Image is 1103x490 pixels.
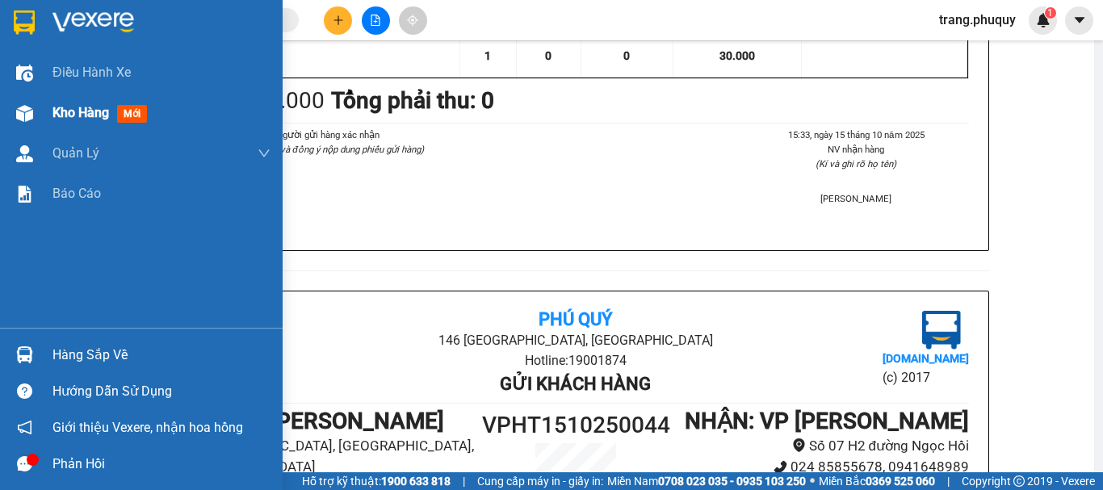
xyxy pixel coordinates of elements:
[16,105,33,122] img: warehouse-icon
[810,478,815,484] span: ⚪️
[484,49,491,62] span: 1
[1013,475,1025,487] span: copyright
[1047,7,1053,19] span: 1
[1036,13,1051,27] img: icon-new-feature
[16,186,33,203] img: solution-icon
[545,49,551,62] span: 0
[90,40,367,60] li: 146 [GEOGRAPHIC_DATA], [GEOGRAPHIC_DATA]
[176,117,280,153] h1: VPHT1510250044
[17,420,32,435] span: notification
[674,435,969,457] li: Số 07 H2 đường Ngọc Hồi
[922,311,961,350] img: logo.jpg
[232,144,424,155] i: (Tôi đã đọc và đồng ý nộp dung phiếu gửi hàng)
[500,374,651,394] b: Gửi khách hàng
[539,309,612,329] b: Phú Quý
[14,10,35,35] img: logo-vxr
[1045,7,1056,19] sup: 1
[117,105,147,123] span: mới
[685,408,969,434] b: NHẬN : VP [PERSON_NAME]
[313,350,837,371] li: Hotline: 19001874
[658,475,806,488] strong: 0708 023 035 - 0935 103 250
[370,15,381,26] span: file-add
[90,60,367,80] li: Hotline: 19001874
[816,158,896,170] i: (Kí và ghi rõ họ tên)
[52,183,101,203] span: Báo cáo
[744,191,969,206] li: [PERSON_NAME]
[333,15,344,26] span: plus
[607,472,806,490] span: Miền Nam
[381,475,451,488] strong: 1900 633 818
[883,352,969,365] b: [DOMAIN_NAME]
[331,87,494,114] b: Tổng phải thu: 0
[774,460,787,474] span: phone
[623,49,630,62] span: 0
[407,15,418,26] span: aim
[313,330,837,350] li: 146 [GEOGRAPHIC_DATA], [GEOGRAPHIC_DATA]
[52,143,99,163] span: Quản Lý
[258,147,271,160] span: down
[1065,6,1093,35] button: caret-down
[52,62,131,82] span: Điều hành xe
[866,475,935,488] strong: 0369 525 060
[182,207,969,221] div: Quy định nhận/gửi hàng :
[52,379,271,404] div: Hướng dẫn sử dụng
[16,65,33,82] img: warehouse-icon
[883,367,969,387] li: (c) 2017
[17,383,32,399] span: question-circle
[792,438,806,452] span: environment
[215,128,440,142] li: Người gửi hàng xác nhận
[947,472,950,490] span: |
[1072,13,1087,27] span: caret-down
[744,142,969,157] li: NV nhận hàng
[191,19,264,39] b: Phú Quý
[719,49,755,62] span: 30.000
[16,145,33,162] img: warehouse-icon
[52,417,243,438] span: Giới thiệu Vexere, nhận hoa hồng
[477,472,603,490] span: Cung cấp máy in - giấy in:
[744,128,969,142] li: 15:33, ngày 15 tháng 10 năm 2025
[819,472,935,490] span: Miền Bắc
[182,435,477,478] li: [GEOGRAPHIC_DATA], [GEOGRAPHIC_DATA], [GEOGRAPHIC_DATA]
[399,6,427,35] button: aim
[52,343,271,367] div: Hàng sắp về
[17,456,32,471] span: message
[926,10,1029,30] span: trang.phuquy
[182,408,444,434] b: GỬI : VP [PERSON_NAME]
[362,6,390,35] button: file-add
[324,6,352,35] button: plus
[16,346,33,363] img: warehouse-icon
[674,456,969,478] li: 024 85855678, 0941648989
[463,472,465,490] span: |
[20,117,175,198] b: GỬI : VP [PERSON_NAME]
[52,105,109,120] span: Kho hàng
[152,83,303,103] b: Gửi khách hàng
[52,452,271,476] div: Phản hồi
[302,472,451,490] span: Hỗ trợ kỹ thuật:
[477,408,674,443] h1: VPHT1510250044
